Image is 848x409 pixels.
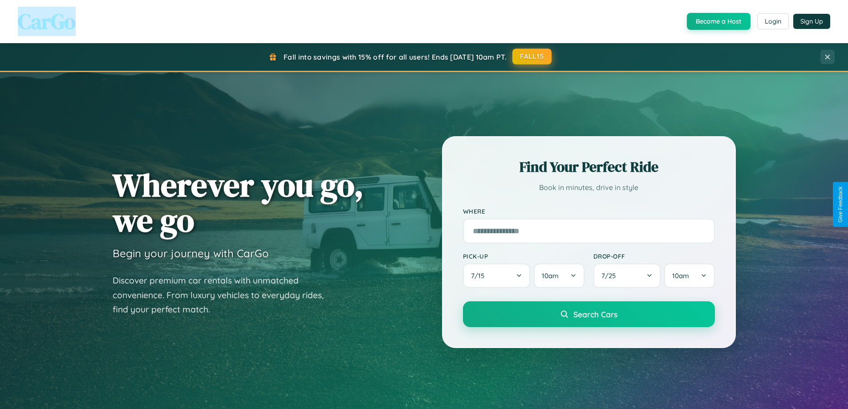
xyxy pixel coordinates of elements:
button: Login [757,13,789,29]
button: Search Cars [463,301,715,327]
h1: Wherever you go, we go [113,167,364,238]
label: Where [463,207,715,215]
label: Pick-up [463,252,584,260]
div: Give Feedback [837,186,844,223]
button: 10am [534,263,584,288]
h3: Begin your journey with CarGo [113,247,269,260]
p: Discover premium car rentals with unmatched convenience. From luxury vehicles to everyday rides, ... [113,273,335,317]
span: 10am [672,271,689,280]
span: Fall into savings with 15% off for all users! Ends [DATE] 10am PT. [284,53,507,61]
span: CarGo [18,7,76,36]
label: Drop-off [593,252,715,260]
button: 7/15 [463,263,531,288]
span: Search Cars [573,309,617,319]
button: Become a Host [687,13,751,30]
span: 7 / 25 [601,271,620,280]
span: 10am [542,271,559,280]
h2: Find Your Perfect Ride [463,157,715,177]
button: 10am [664,263,714,288]
span: 7 / 15 [471,271,489,280]
p: Book in minutes, drive in style [463,181,715,194]
button: Sign Up [793,14,830,29]
button: 7/25 [593,263,661,288]
button: FALL15 [512,49,552,65]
